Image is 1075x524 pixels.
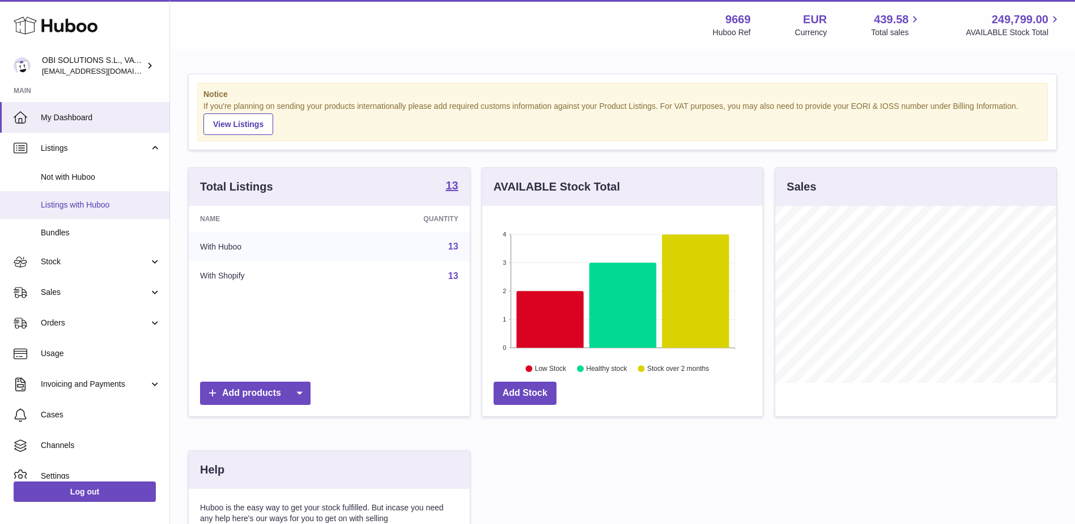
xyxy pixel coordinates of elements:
h3: Help [200,462,224,477]
a: 249,799.00 AVAILABLE Stock Total [966,12,1061,38]
text: Healthy stock [586,365,627,373]
span: Usage [41,348,161,359]
a: 13 [448,242,458,251]
span: My Dashboard [41,112,161,123]
div: Currency [795,27,827,38]
th: Quantity [340,206,469,232]
span: Orders [41,318,149,328]
h3: Total Listings [200,179,273,195]
p: Huboo is the easy way to get your stock fulfilled. But incase you need any help here's our ways f... [200,502,458,524]
div: OBI SOLUTIONS S.L., VAT: B70911078 [42,55,144,77]
span: [EMAIL_ADDRESS][DOMAIN_NAME] [42,66,167,75]
span: Listings with Huboo [41,200,161,210]
h3: Sales [787,179,816,195]
text: 2 [503,288,506,294]
text: 1 [503,316,506,323]
div: Huboo Ref [713,27,751,38]
span: Bundles [41,227,161,238]
a: View Listings [203,113,273,135]
a: 13 [445,180,458,193]
td: With Shopify [189,261,340,291]
strong: EUR [803,12,827,27]
strong: 9669 [725,12,751,27]
text: 3 [503,259,506,266]
span: Cases [41,409,161,420]
a: Log out [14,481,156,502]
span: Total sales [871,27,921,38]
a: 439.58 Total sales [871,12,921,38]
td: With Huboo [189,232,340,261]
div: If you're planning on sending your products internationally please add required customs informati... [203,101,1042,135]
a: Add products [200,382,311,405]
span: Settings [41,471,161,481]
text: Low Stock [535,365,567,373]
a: 13 [448,271,458,281]
span: Listings [41,143,149,154]
span: 439.58 [874,12,908,27]
span: Sales [41,287,149,298]
text: Stock over 2 months [647,365,709,373]
a: Add Stock [494,382,556,405]
img: internalAdmin-9669@internal.huboo.com [14,57,31,74]
span: 249,799.00 [992,12,1048,27]
th: Name [189,206,340,232]
span: Channels [41,440,161,451]
span: AVAILABLE Stock Total [966,27,1061,38]
span: Invoicing and Payments [41,379,149,390]
span: Not with Huboo [41,172,161,183]
h3: AVAILABLE Stock Total [494,179,620,195]
text: 0 [503,344,506,351]
span: Stock [41,256,149,267]
text: 4 [503,231,506,238]
strong: 13 [445,180,458,191]
strong: Notice [203,89,1042,100]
